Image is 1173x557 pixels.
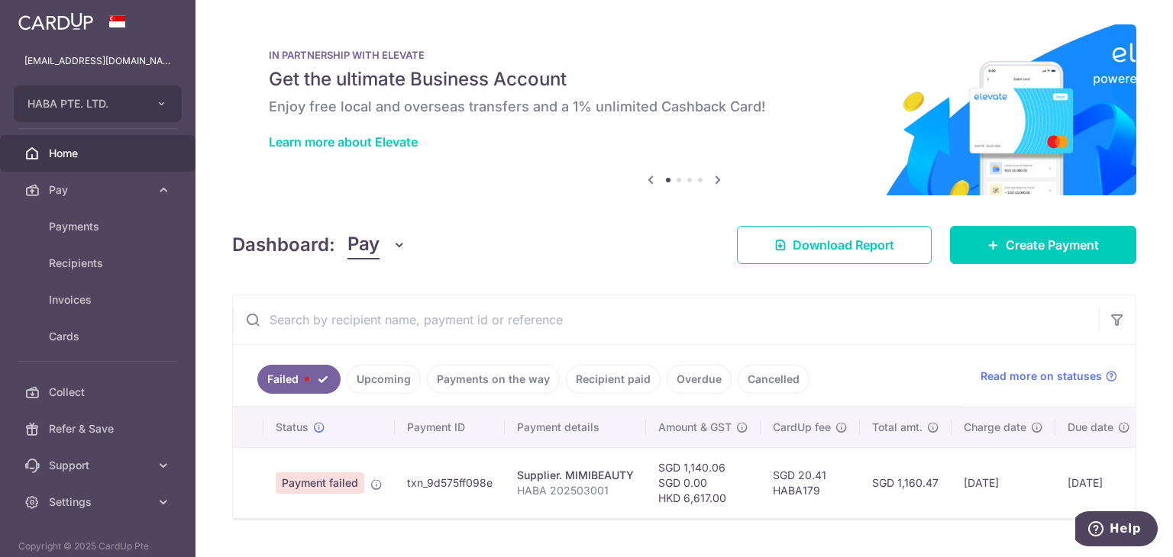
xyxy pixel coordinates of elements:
h5: Get the ultimate Business Account [269,67,1100,92]
img: Renovation banner [232,24,1136,195]
span: Amount & GST [658,420,732,435]
span: Due date [1068,420,1113,435]
span: Payment failed [276,472,364,494]
th: Payment ID [395,407,505,447]
span: Recipients [49,256,150,271]
span: Refer & Save [49,421,150,436]
span: Support [49,458,150,473]
span: Read more on statuses [981,369,1102,384]
span: Download Report [793,236,894,254]
a: Recipient paid [566,365,661,394]
span: CardUp fee [773,420,831,435]
button: HABA PTE. LTD. [14,85,182,122]
span: Status [276,420,309,435]
th: Payment details [505,407,646,447]
a: Learn more about Elevate [269,134,418,150]
span: Pay [347,230,380,259]
span: Settings [49,494,150,510]
a: Cancelled [738,365,809,394]
td: SGD 1,140.06 SGD 0.00 HKD 6,617.00 [646,447,761,518]
a: Payments on the way [427,365,560,394]
td: [DATE] [1055,447,1142,518]
input: Search by recipient name, payment id or reference [233,295,1099,344]
a: Download Report [737,226,932,264]
span: Collect [49,385,150,400]
a: Failed [257,365,341,394]
span: HABA PTE. LTD. [27,96,141,111]
h6: Enjoy free local and overseas transfers and a 1% unlimited Cashback Card! [269,98,1100,116]
span: Total amt. [872,420,923,435]
img: CardUp [18,12,93,31]
p: [EMAIL_ADDRESS][DOMAIN_NAME] [24,53,171,69]
td: txn_9d575ff098e [395,447,505,518]
div: Supplier. MIMIBEAUTY [517,468,634,483]
a: Create Payment [950,226,1136,264]
td: SGD 20.41 HABA179 [761,447,860,518]
a: Overdue [667,365,732,394]
span: Pay [49,182,150,198]
td: [DATE] [952,447,1055,518]
a: Read more on statuses [981,369,1117,384]
iframe: Opens a widget where you can find more information [1075,511,1158,549]
span: Home [49,146,150,161]
p: HABA 202503001 [517,483,634,498]
td: SGD 1,160.47 [860,447,952,518]
p: IN PARTNERSHIP WITH ELEVATE [269,49,1100,61]
span: Charge date [964,420,1026,435]
button: Pay [347,230,406,259]
h4: Dashboard: [232,231,335,259]
a: Upcoming [347,365,421,394]
span: Payments [49,219,150,234]
span: Create Payment [1006,236,1099,254]
span: Invoices [49,292,150,307]
span: Cards [49,329,150,344]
